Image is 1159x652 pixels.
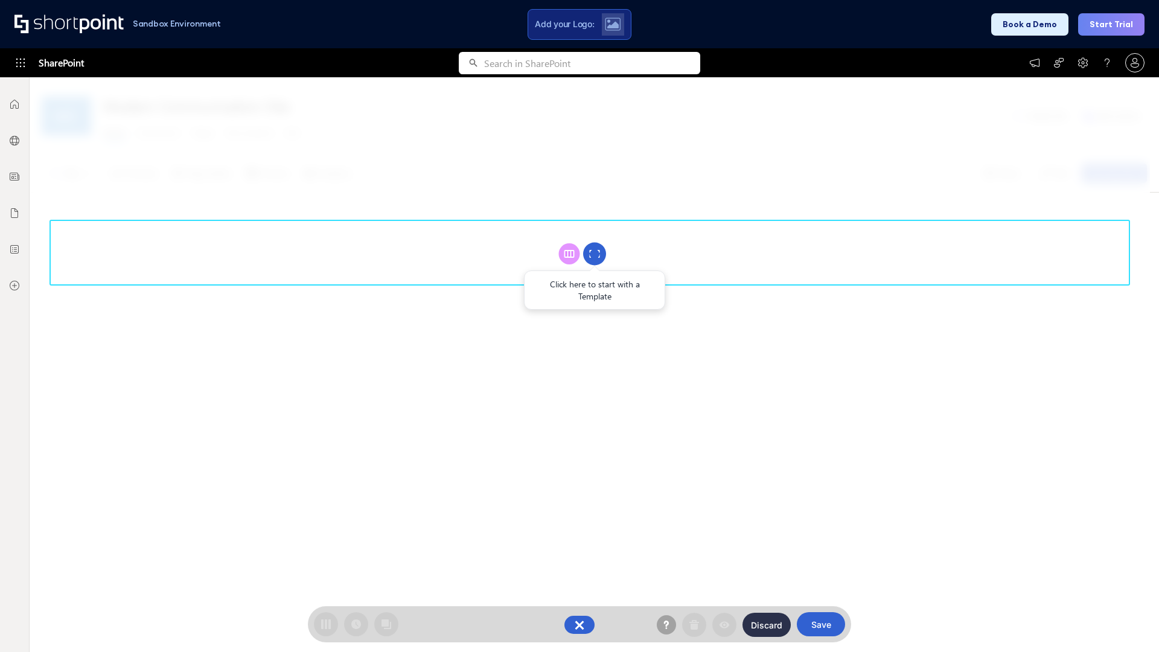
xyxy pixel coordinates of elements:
[535,19,594,30] span: Add your Logo:
[1078,13,1145,36] button: Start Trial
[484,52,700,74] input: Search in SharePoint
[133,21,221,27] h1: Sandbox Environment
[991,13,1068,36] button: Book a Demo
[742,613,791,637] button: Discard
[605,18,621,31] img: Upload logo
[797,612,845,636] button: Save
[39,48,84,77] span: SharePoint
[1099,594,1159,652] iframe: Chat Widget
